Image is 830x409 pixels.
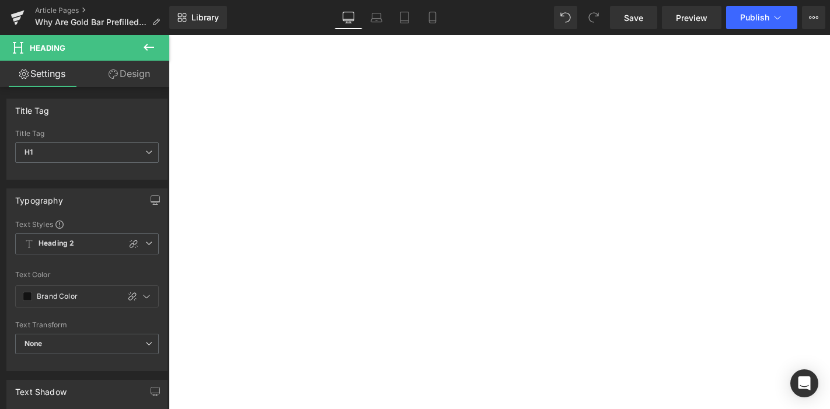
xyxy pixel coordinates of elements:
div: Open Intercom Messenger [790,369,818,397]
input: Color [37,290,113,303]
span: Heading [30,43,65,53]
a: Preview [662,6,721,29]
span: Library [191,12,219,23]
button: Publish [726,6,797,29]
a: Mobile [419,6,447,29]
span: Why Are Gold Bar Prefilled Pods So Popular? [35,18,147,27]
b: Heading 2 [39,239,74,249]
div: Typography [15,189,63,205]
span: Preview [676,12,707,24]
button: Redo [582,6,605,29]
div: Title Tag [15,130,159,138]
span: Save [624,12,643,24]
span: Publish [740,13,769,22]
a: Desktop [334,6,362,29]
button: More [802,6,825,29]
a: New Library [169,6,227,29]
a: Design [87,61,172,87]
a: Article Pages [35,6,169,15]
div: Text Shadow [15,380,67,397]
b: H1 [25,148,33,156]
div: Text Styles [15,219,159,229]
div: Text Transform [15,321,159,329]
b: None [25,339,43,348]
div: Title Tag [15,99,50,116]
button: Undo [554,6,577,29]
a: Tablet [390,6,419,29]
a: Laptop [362,6,390,29]
div: Text Color [15,271,159,279]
